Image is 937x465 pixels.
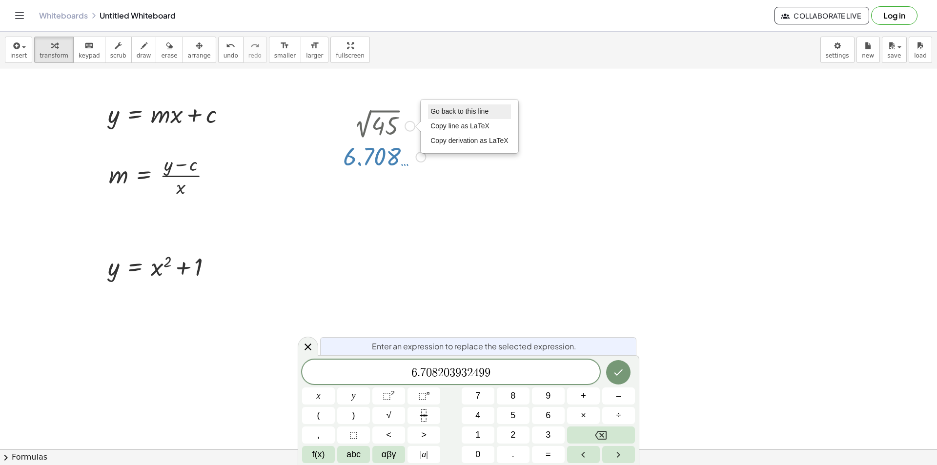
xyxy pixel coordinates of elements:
span: ) [352,409,355,422]
button: draw [131,37,157,63]
button: Square root [372,407,405,424]
button: 6 [532,407,565,424]
button: Placeholder [337,426,370,444]
span: save [887,52,901,59]
button: Toggle navigation [12,8,27,23]
span: 2 [467,367,473,379]
button: 1 [462,426,494,444]
span: 3 [461,367,467,379]
span: transform [40,52,68,59]
span: smaller [274,52,296,59]
span: 9 [455,367,461,379]
button: . [497,446,530,463]
span: < [386,428,391,442]
span: – [616,389,621,403]
span: insert [10,52,27,59]
span: ( [317,409,320,422]
button: Plus [567,387,600,404]
button: Log in [871,6,917,25]
button: new [856,37,880,63]
i: format_size [280,40,289,52]
button: Fraction [407,407,440,424]
i: keyboard [84,40,94,52]
button: format_sizesmaller [269,37,301,63]
i: redo [250,40,260,52]
span: 3 [546,428,550,442]
span: a [420,448,428,461]
span: erase [161,52,177,59]
span: x [317,389,321,403]
button: save [882,37,907,63]
button: Greek alphabet [372,446,405,463]
span: ÷ [616,409,621,422]
a: Whiteboards [39,11,88,20]
span: Go back to this line [430,107,489,115]
span: 9 [546,389,550,403]
button: Left arrow [567,446,600,463]
button: settings [820,37,855,63]
button: Superscript [407,387,440,404]
span: fullscreen [336,52,364,59]
button: fullscreen [330,37,369,63]
button: keyboardkeypad [73,37,105,63]
span: 0 [444,367,449,379]
span: √ [387,409,391,422]
i: undo [226,40,235,52]
span: . [417,367,420,379]
span: 2 [438,367,444,379]
span: | [420,449,422,459]
span: Copy line as LaTeX [430,122,489,130]
span: = [546,448,551,461]
button: arrange [183,37,216,63]
button: ( [302,407,335,424]
span: 7 [475,389,480,403]
button: ) [337,407,370,424]
button: Equals [532,446,565,463]
button: Collaborate Live [774,7,869,24]
span: 8 [432,367,438,379]
span: Collaborate Live [783,11,861,20]
sup: 2 [391,389,395,397]
sup: n [427,389,430,397]
button: 8 [497,387,530,404]
span: αβγ [382,448,396,461]
span: . [512,448,514,461]
button: transform [34,37,74,63]
span: Copy derivation as LaTeX [430,137,509,144]
span: 4 [475,409,480,422]
span: ⬚ [349,428,358,442]
button: Alphabet [337,446,370,463]
button: format_sizelarger [301,37,328,63]
span: + [581,389,586,403]
button: 3 [532,426,565,444]
button: Squared [372,387,405,404]
button: Absolute value [407,446,440,463]
button: Done [606,360,631,384]
button: Greater than [407,426,440,444]
span: larger [306,52,323,59]
span: new [862,52,874,59]
button: insert [5,37,32,63]
span: 6 [546,409,550,422]
span: y [352,389,356,403]
button: Divide [602,407,635,424]
button: Functions [302,446,335,463]
span: | [426,449,428,459]
span: settings [826,52,849,59]
span: 4 [473,367,479,379]
button: 5 [497,407,530,424]
button: 4 [462,407,494,424]
span: arrange [188,52,211,59]
button: Minus [602,387,635,404]
button: scrub [105,37,132,63]
span: ⬚ [383,391,391,401]
span: keypad [79,52,100,59]
button: load [909,37,932,63]
span: 0 [426,367,432,379]
span: ⬚ [418,391,427,401]
span: abc [346,448,361,461]
button: 7 [462,387,494,404]
span: Enter an expression to replace the selected expression. [372,341,576,352]
button: 2 [497,426,530,444]
button: 0 [462,446,494,463]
